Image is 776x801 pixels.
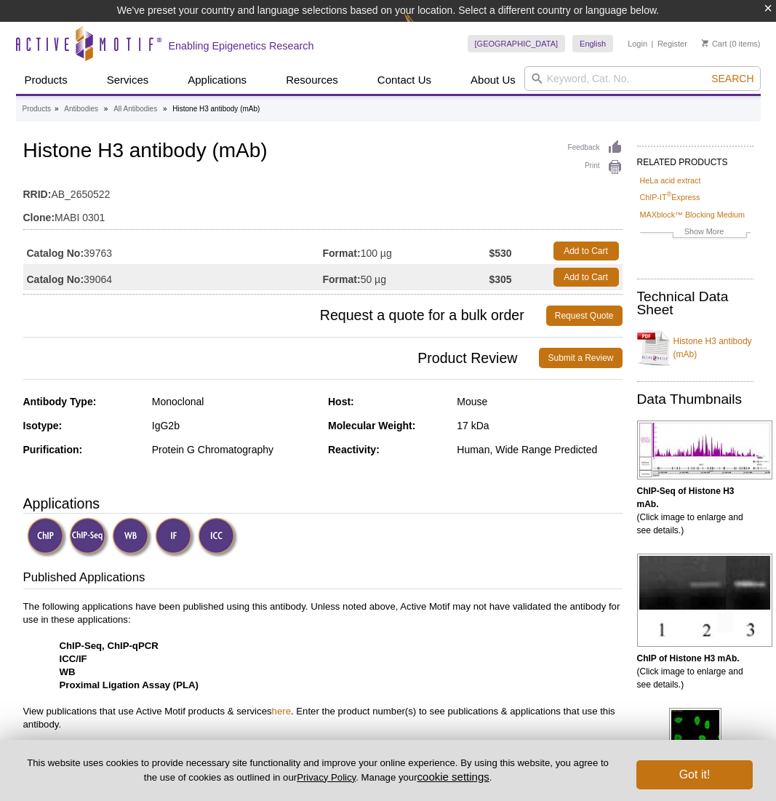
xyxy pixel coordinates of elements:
[23,757,612,784] p: This website uses cookies to provide necessary site functionality and improve your online experie...
[328,396,354,407] strong: Host:
[628,39,647,49] a: Login
[152,443,317,456] div: Protein G Chromatography
[636,760,753,789] button: Got it!
[23,140,623,164] h1: Histone H3 antibody (mAb)
[637,326,753,370] a: Histone H3 antibody (mAb)
[23,264,323,290] td: 39064
[637,393,753,406] h2: Data Thumbnails
[27,247,84,260] strong: Catalog No:
[637,653,740,663] b: ChIP of Histone H3 mAb.
[23,348,540,368] span: Product Review
[23,211,55,224] strong: Clone:
[323,273,361,286] strong: Format:
[23,188,52,201] strong: RRID:
[69,517,109,557] img: ChIP-Seq Validated
[640,225,751,242] a: Show More
[404,11,442,45] img: Change Here
[553,268,619,287] a: Add to Cart
[568,140,623,156] a: Feedback
[711,73,753,84] span: Search
[702,39,708,47] img: Your Cart
[27,273,84,286] strong: Catalog No:
[23,444,83,455] strong: Purification:
[468,35,566,52] a: [GEOGRAPHIC_DATA]
[113,103,157,116] a: All Antibodies
[637,652,753,691] p: (Click image to enlarge and see details.)
[27,517,67,557] img: ChIP Validated
[23,420,63,431] strong: Isotype:
[707,72,758,85] button: Search
[553,242,619,260] a: Add to Cart
[637,146,753,172] h2: RELATED PRODUCTS
[640,191,700,204] a: ChIP-IT®Express
[23,179,623,202] td: AB_2650522
[489,247,511,260] strong: $530
[323,247,361,260] strong: Format:
[457,395,622,408] div: Mouse
[23,569,623,589] h3: Published Applications
[667,191,672,199] sup: ®
[152,395,317,408] div: Monoclonal
[640,208,745,221] a: MAXblock™ Blocking Medium
[524,66,761,91] input: Keyword, Cat. No.
[198,517,238,557] img: Immunocytochemistry Validated
[60,653,87,664] strong: ICC/IF
[23,306,546,326] span: Request a quote for a bulk order
[23,493,623,514] h3: Applications
[23,396,97,407] strong: Antibody Type:
[328,420,415,431] strong: Molecular Weight:
[637,421,772,479] img: Histone H3 antibody (mAb) tested by ChIP-Seq.
[60,666,76,677] strong: WB
[568,159,623,175] a: Print
[272,706,291,717] a: here
[297,772,356,783] a: Privacy Policy
[23,238,323,264] td: 39763
[323,238,489,264] td: 100 µg
[23,103,51,116] a: Products
[637,554,772,647] img: Histone H3 antibody (mAb) tested by ChIP.
[652,35,654,52] li: |
[657,39,687,49] a: Register
[152,419,317,432] div: IgG2b
[169,39,314,52] h2: Enabling Epigenetics Research
[637,290,753,316] h2: Technical Data Sheet
[457,419,622,432] div: 17 kDa
[277,66,347,94] a: Resources
[172,105,260,113] li: Histone H3 antibody (mAb)
[323,264,489,290] td: 50 µg
[546,306,623,326] a: Request Quote
[637,485,753,537] p: (Click image to enlarge and see details.)
[23,202,623,226] td: MABI 0301
[640,174,701,187] a: HeLa acid extract
[702,39,727,49] a: Cart
[23,600,623,731] p: The following applications have been published using this antibody. Unless noted above, Active Mo...
[60,680,199,690] strong: Proximal Ligation Assay (PLA)
[369,66,440,94] a: Contact Us
[572,35,613,52] a: English
[104,105,108,113] li: »
[489,273,511,286] strong: $305
[417,770,489,783] button: cookie settings
[539,348,622,368] a: Submit a Review
[64,103,98,116] a: Antibodies
[328,444,380,455] strong: Reactivity:
[16,66,76,94] a: Products
[702,35,761,52] li: (0 items)
[179,66,255,94] a: Applications
[98,66,158,94] a: Services
[163,105,167,113] li: »
[637,486,735,509] b: ChIP-Seq of Histone H3 mAb.
[55,105,59,113] li: »
[155,517,195,557] img: Immunofluorescence Validated
[112,517,152,557] img: Western Blot Validated
[60,640,159,651] strong: ChIP-Seq, ChIP-qPCR
[462,66,524,94] a: About Us
[457,443,622,456] div: Human, Wide Range Predicted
